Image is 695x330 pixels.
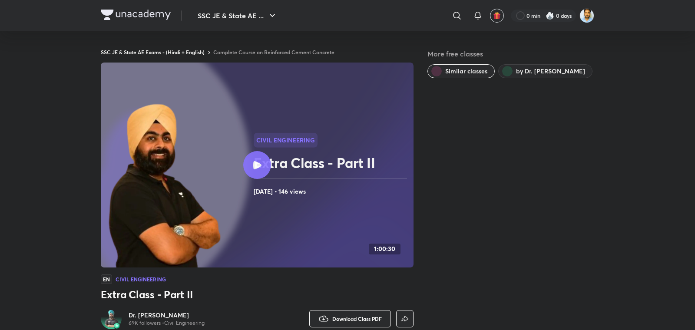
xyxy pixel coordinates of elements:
[579,8,594,23] img: Kunal Pradeep
[546,11,554,20] img: streak
[516,67,585,76] span: by Dr. Jaspal Singh
[254,186,410,197] h4: [DATE] • 146 views
[129,320,205,327] p: 69K followers • Civil Engineering
[498,64,592,78] button: by Dr. Jaspal Singh
[101,10,171,20] img: Company Logo
[116,277,166,282] h4: Civil Engineering
[427,64,495,78] button: Similar classes
[374,245,395,253] h4: 1:00:30
[103,310,120,327] img: Avatar
[254,154,410,172] h2: Extra Class - Part II
[493,12,501,20] img: avatar
[101,287,414,301] h3: Extra Class - Part II
[101,308,122,329] a: Avatarbadge
[192,7,283,24] button: SSC JE & State AE ...
[490,9,504,23] button: avatar
[129,311,205,320] a: Dr. [PERSON_NAME]
[427,49,594,59] h5: More free classes
[101,274,112,284] span: EN
[114,323,120,329] img: badge
[213,49,334,56] a: Complete Course on Reinforced Cement Concrete
[309,310,391,327] button: Download Class PDF
[101,49,205,56] a: SSC JE & State AE Exams - (Hindi + English)
[332,315,382,322] span: Download Class PDF
[101,10,171,22] a: Company Logo
[445,67,487,76] span: Similar classes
